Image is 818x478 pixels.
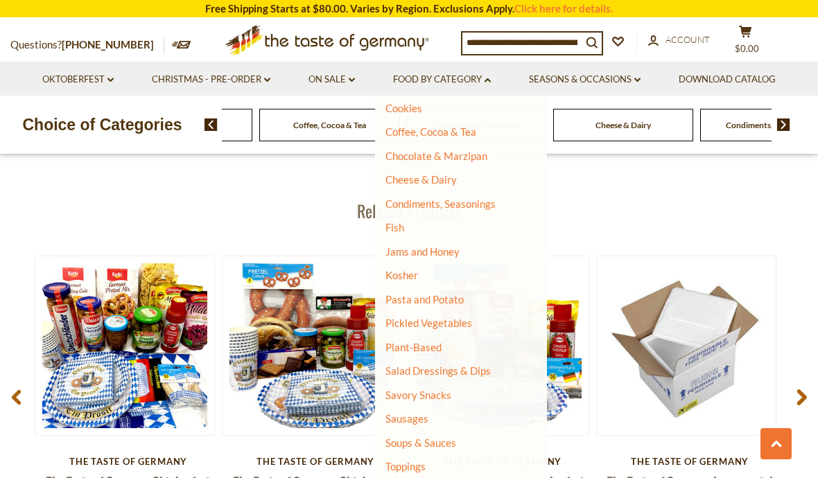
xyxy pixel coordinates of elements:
a: Condiments, Seasonings [385,197,496,210]
span: $0.00 [735,43,759,54]
a: Kosher [385,269,418,281]
a: Pasta and Potato [385,293,464,306]
a: Oktoberfest [42,72,114,87]
a: Click here for details. [514,2,613,15]
a: Cookies [385,102,422,114]
a: Plant-Based [385,341,442,353]
button: $0.00 [724,25,766,60]
a: Cheese & Dairy [595,120,651,130]
a: Coffee, Cocoa & Tea [293,120,366,130]
a: Savory Snacks [385,389,451,401]
a: Coffee, Cocoa & Tea [385,125,476,138]
div: The Taste of Germany [596,456,783,467]
img: The Taste of Germany Oktoberfest Party Box for 4, Perishable, 12 lbs. - FREE SHIPPING [223,256,401,435]
img: previous arrow [204,118,218,131]
p: Questions? [10,36,164,54]
a: Chocolate & Marzipan [385,150,487,162]
div: The Taste of Germany [222,456,409,467]
a: Download Catalog [679,72,776,87]
a: Fish [385,221,404,233]
a: Sausages [385,412,428,425]
a: On Sale [308,72,355,87]
a: Pickled Vegetables [385,317,472,329]
span: Account [665,34,710,45]
a: Soups & Sauces [385,436,456,449]
a: Condiments, Seasonings [726,120,815,130]
div: The Taste of Germany [35,456,222,467]
a: Toppings [385,460,426,472]
a: Christmas - PRE-ORDER [152,72,270,87]
a: Salad Dressings & Dips [385,364,491,377]
img: The Taste of Germany Incremental Charge for Expedited Shipping of Perishable Products [597,256,776,435]
a: Seasons & Occasions [529,72,641,87]
a: Account [648,33,710,48]
a: Cheese & Dairy [385,173,457,186]
a: Jams and Honey [385,245,460,258]
a: [PHONE_NUMBER] [62,38,154,51]
img: The Taste of Germany Oktoberfest Party Box for 8, non-perishable, FREE SHIPPING [35,256,214,435]
h3: Related Products [35,200,783,221]
a: Food By Category [393,72,491,87]
img: next arrow [777,118,790,131]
